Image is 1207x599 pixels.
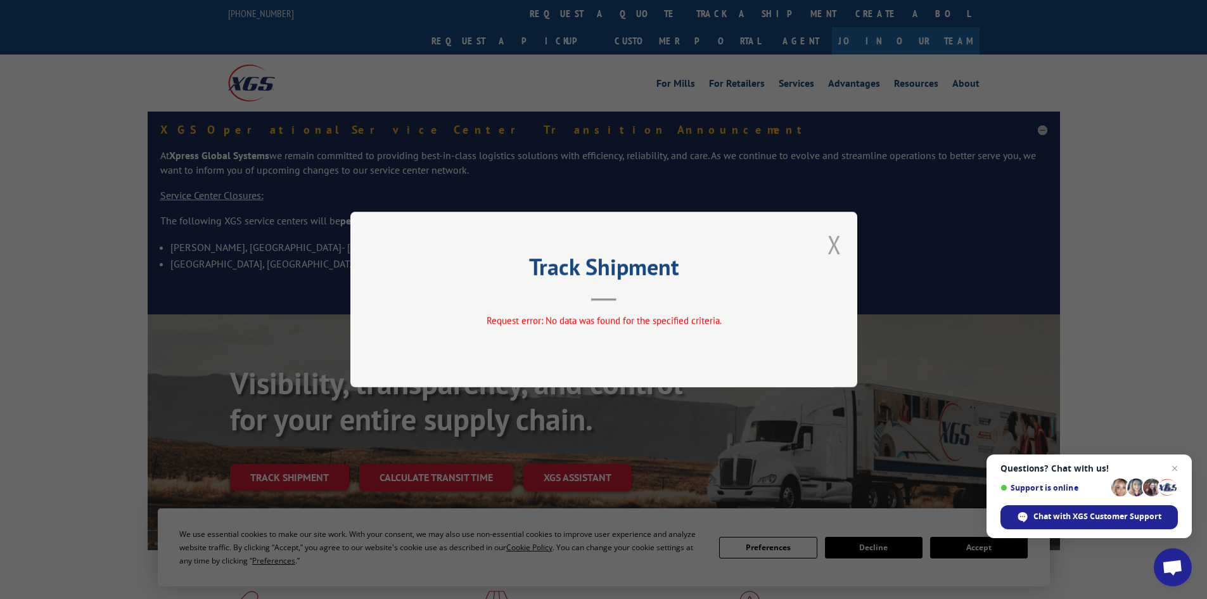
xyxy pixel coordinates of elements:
span: Request error: No data was found for the specified criteria. [486,314,721,326]
span: Questions? Chat with us! [1000,463,1178,473]
button: Close modal [827,228,841,261]
span: Support is online [1000,483,1107,493]
h2: Track Shipment [414,258,794,282]
a: Open chat [1154,548,1192,586]
span: Chat with XGS Customer Support [1033,511,1161,522]
span: Chat with XGS Customer Support [1000,505,1178,529]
